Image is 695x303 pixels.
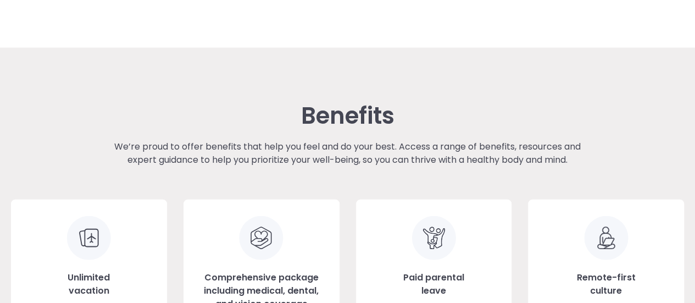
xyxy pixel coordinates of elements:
img: Clip art of hand holding a heart [239,216,283,260]
img: Unlimited vacation icon [66,216,111,260]
p: We’re proud to offer benefits that help you feel and do your best. Access a range of benefits, re... [101,140,594,167]
h3: Benefits [301,103,394,129]
img: Remote-first culture icon [584,216,629,260]
h3: Remote-first culture [577,271,636,298]
h3: Paid parental leave [403,271,464,298]
img: Clip art of family of 3 embraced facing forward [412,216,456,260]
h3: Unlimited vacation [68,271,110,298]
